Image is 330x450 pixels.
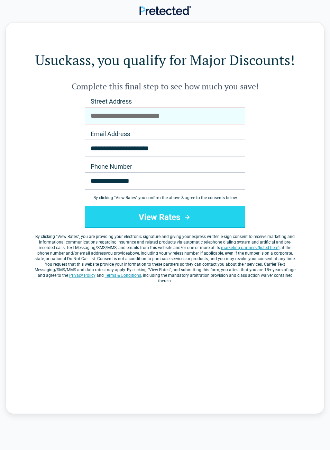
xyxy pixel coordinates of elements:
[57,234,78,239] span: View Rates
[105,273,141,278] a: Terms & Conditions
[221,245,279,250] a: marketing partners (listed here)
[85,162,245,171] label: Phone Number
[85,130,245,138] label: Email Address
[85,195,245,201] div: By clicking " View Rates " you confirm the above & agree to the consents below
[85,97,245,106] label: Street Address
[34,234,296,284] label: By clicking " ", you are providing your electronic signature and giving your express written e-si...
[34,81,296,92] h2: Complete this final step to see how much you save!
[85,206,245,228] button: View Rates
[34,50,296,70] h1: Usuckass, you qualify for Major Discounts!
[69,273,95,278] a: Privacy Policy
